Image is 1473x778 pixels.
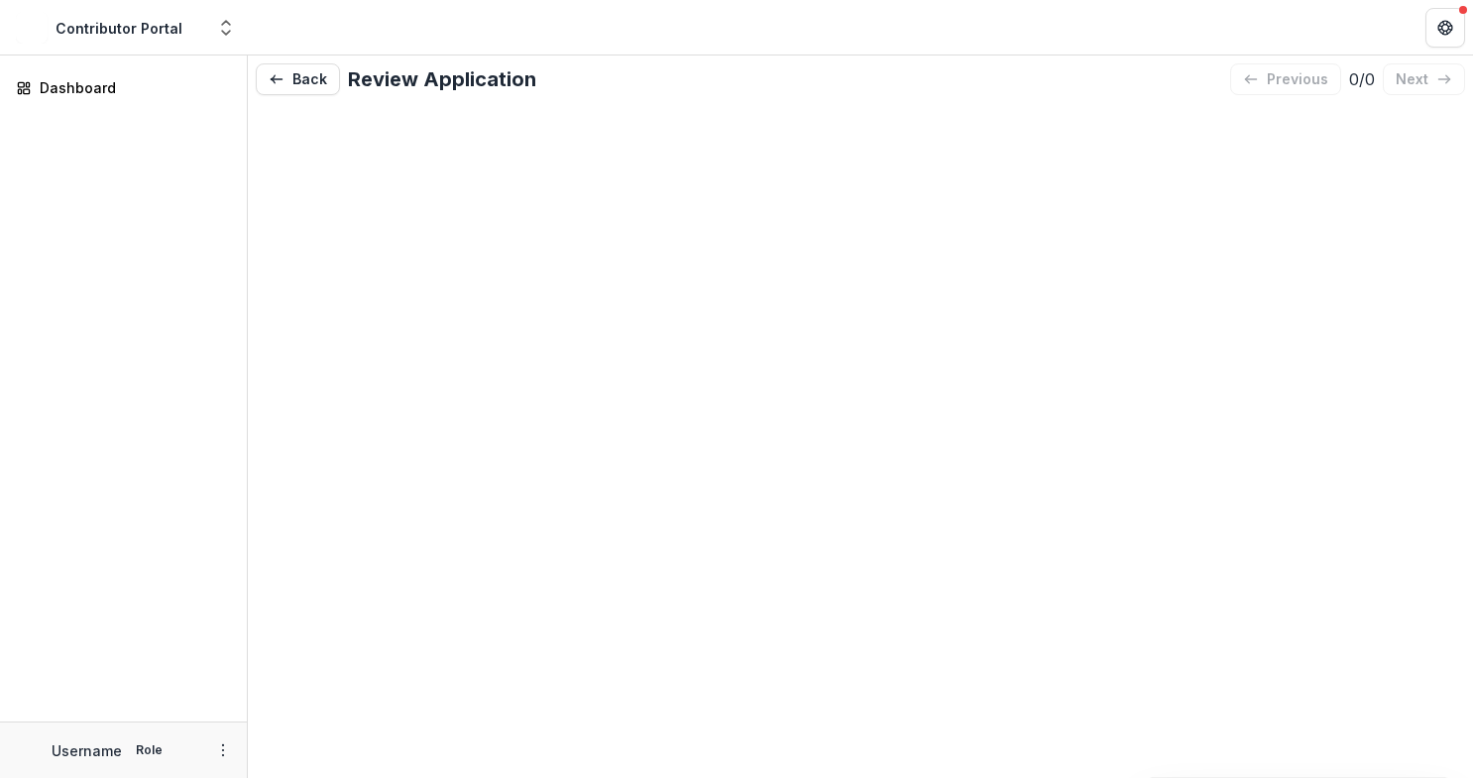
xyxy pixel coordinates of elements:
[1230,63,1341,95] button: previous
[8,71,239,104] a: Dashboard
[56,18,182,39] div: Contributor Portal
[348,67,536,91] h2: Review Application
[52,740,122,761] p: Username
[212,8,240,48] button: Open entity switcher
[1267,71,1328,88] p: previous
[1396,71,1428,88] p: next
[130,741,169,759] p: Role
[1383,63,1465,95] button: next
[1349,67,1375,91] p: 0 / 0
[211,738,235,762] button: More
[40,77,223,98] div: Dashboard
[1425,8,1465,48] button: Get Help
[256,63,340,95] button: Back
